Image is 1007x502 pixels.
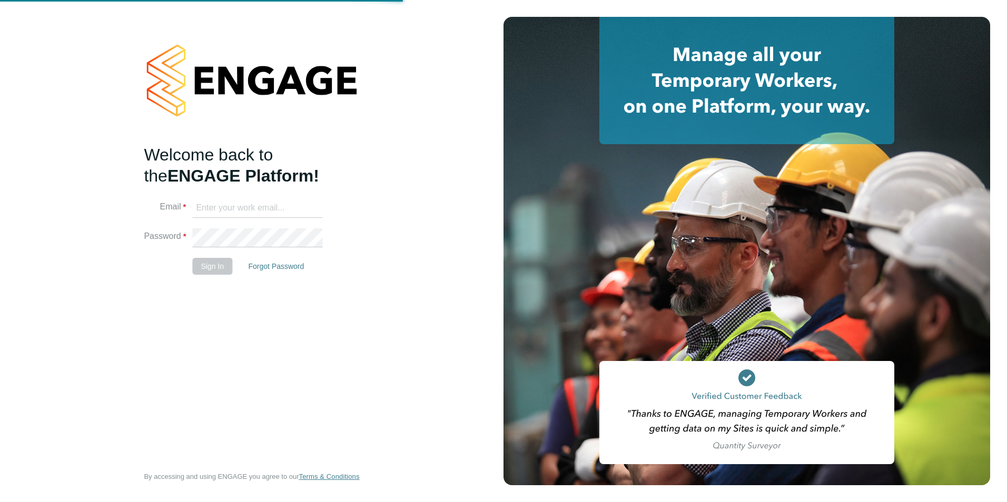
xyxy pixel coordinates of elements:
span: By accessing and using ENGAGE you agree to our [144,473,359,480]
button: Forgot Password [240,258,312,275]
input: Enter your work email... [192,199,322,218]
label: Email [144,202,186,213]
button: Sign In [192,258,232,275]
a: Terms & Conditions [299,473,360,481]
label: Password [144,231,186,242]
h2: ENGAGE Platform! [144,144,349,186]
span: Welcome back to the [144,145,273,185]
